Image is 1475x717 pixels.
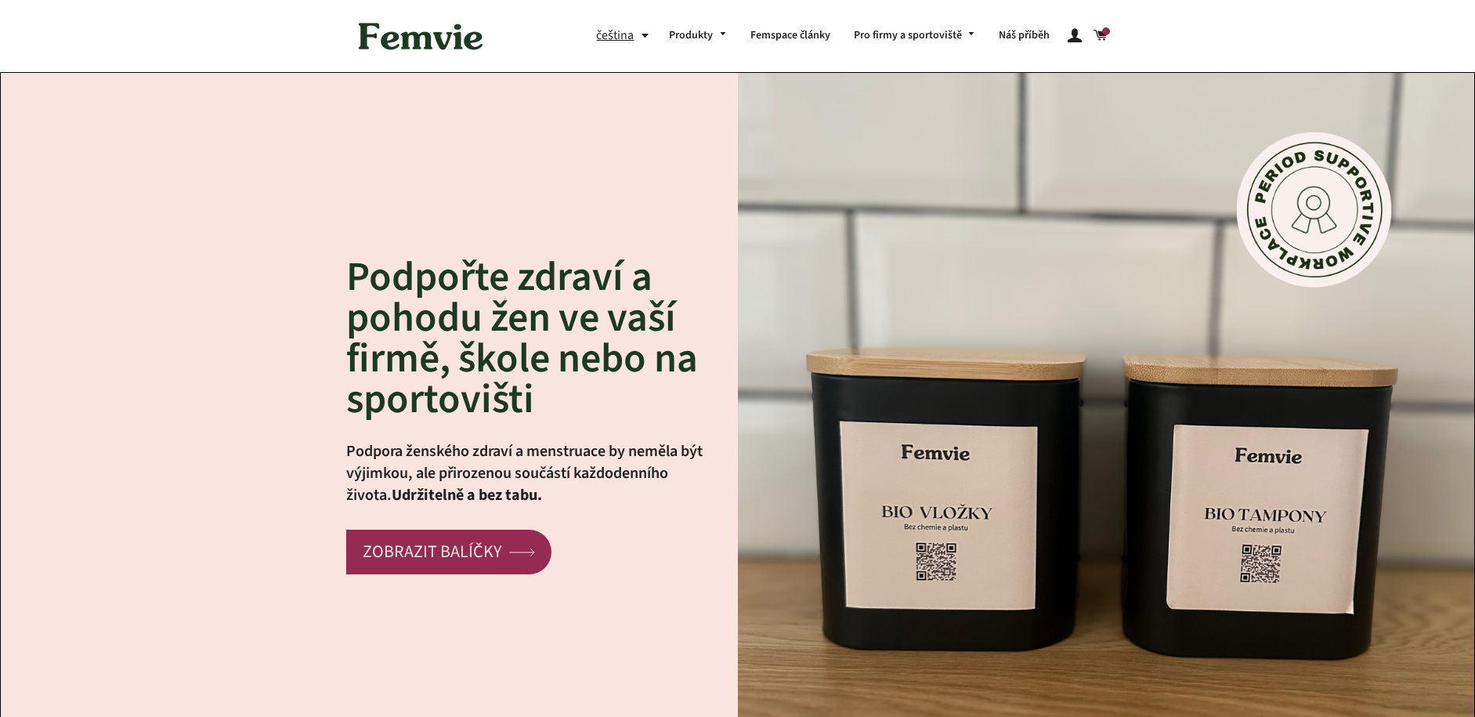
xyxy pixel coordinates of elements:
[350,12,491,60] img: Femvie
[739,16,842,56] a: Femspace články
[346,257,714,420] h2: Podpořte zdraví a pohodu žen ve vaší firmě, škole nebo na sportovišti
[842,16,988,56] a: Pro firmy a sportoviště
[596,25,657,46] button: čeština
[346,440,714,506] p: Podpora ženského zdraví a menstruace by neměla být výjimkou, ale přirozenou součástí každodenního...
[346,530,551,574] a: ZOBRAZIT BALÍČKY
[657,16,739,56] a: Produkty
[987,16,1061,56] a: Náš příběh
[392,484,542,506] strong: Udržitelně a bez tabu.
